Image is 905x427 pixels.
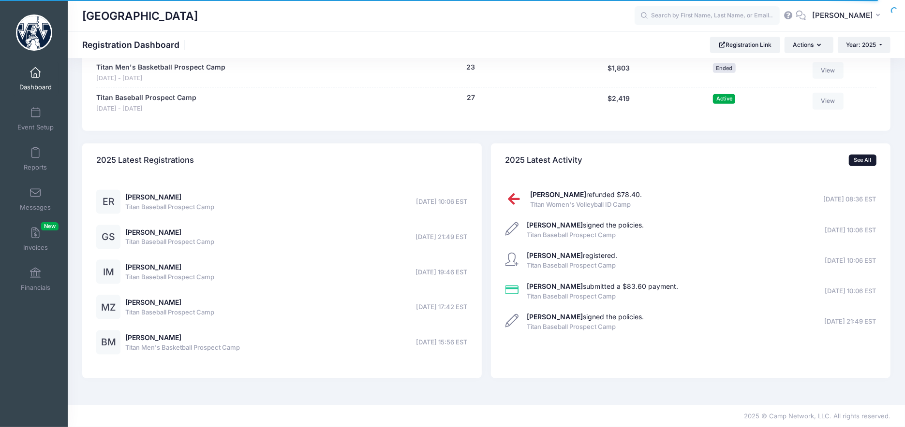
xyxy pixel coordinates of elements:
[527,221,583,229] strong: [PERSON_NAME]
[527,221,644,229] a: [PERSON_NAME]signed the policies.
[530,190,586,199] strong: [PERSON_NAME]
[96,330,120,355] div: BM
[416,197,468,207] span: [DATE] 10:06 EST
[846,41,876,48] span: Year: 2025
[96,62,225,72] a: Titan Men's Basketball Prospect Camp
[849,155,876,166] a: See All
[838,37,890,53] button: Year: 2025
[96,295,120,319] div: MZ
[96,74,225,83] span: [DATE] - [DATE]
[82,5,198,27] h1: [GEOGRAPHIC_DATA]
[527,251,583,259] strong: [PERSON_NAME]
[527,282,583,290] strong: [PERSON_NAME]
[416,338,468,347] span: [DATE] 15:56 EST
[416,232,468,242] span: [DATE] 21:49 EST
[825,256,876,266] span: [DATE] 10:06 EST
[41,222,59,230] span: New
[527,313,583,321] strong: [PERSON_NAME]
[527,230,644,240] span: Titan Baseball Prospect Camp
[23,243,48,252] span: Invoices
[527,322,644,332] span: Titan Baseball Prospect Camp
[467,93,475,103] button: 27
[24,163,47,171] span: Reports
[96,269,120,277] a: IM
[813,93,844,109] a: View
[466,62,475,72] button: 23
[96,93,196,103] a: Titan Baseball Prospect Camp
[96,225,120,249] div: GS
[13,142,59,176] a: Reports
[527,282,678,290] a: [PERSON_NAME]submitted a $83.60 payment.
[13,262,59,296] a: Financials
[416,302,468,312] span: [DATE] 17:42 EST
[125,333,181,342] a: [PERSON_NAME]
[564,62,674,83] div: $1,803
[125,237,214,247] span: Titan Baseball Prospect Camp
[96,190,120,214] div: ER
[505,146,583,174] h4: 2025 Latest Activity
[824,195,876,204] span: [DATE] 08:36 EST
[96,260,120,284] div: IM
[20,203,51,212] span: Messages
[527,261,617,270] span: Titan Baseball Prospect Camp
[125,193,181,201] a: [PERSON_NAME]
[19,83,52,91] span: Dashboard
[530,200,642,210] span: Titan Women's Volleyball ID Camp
[13,102,59,136] a: Event Setup
[125,308,214,317] span: Titan Baseball Prospect Camp
[16,14,52,51] img: Westminster College
[527,251,617,259] a: [PERSON_NAME]registered.
[744,412,890,420] span: 2025 © Camp Network, LLC. All rights reserved.
[825,286,876,296] span: [DATE] 10:06 EST
[125,202,214,212] span: Titan Baseball Prospect Camp
[710,37,780,53] a: Registration Link
[564,93,674,114] div: $2,419
[416,268,468,277] span: [DATE] 19:46 EST
[96,198,120,206] a: ER
[125,263,181,271] a: [PERSON_NAME]
[96,233,120,242] a: GS
[96,146,194,174] h4: 2025 Latest Registrations
[125,228,181,236] a: [PERSON_NAME]
[17,123,54,131] span: Event Setup
[813,62,844,79] a: View
[713,63,736,72] span: Ended
[825,317,876,327] span: [DATE] 21:49 EST
[82,40,188,50] h1: Registration Dashboard
[527,313,644,321] a: [PERSON_NAME]signed the policies.
[13,182,59,216] a: Messages
[530,190,642,199] a: [PERSON_NAME]refunded $78.40.
[812,10,873,21] span: [PERSON_NAME]
[96,104,196,114] span: [DATE] - [DATE]
[96,339,120,347] a: BM
[125,343,240,353] span: Titan Men's Basketball Prospect Camp
[96,304,120,312] a: MZ
[21,284,50,292] span: Financials
[527,292,678,301] span: Titan Baseball Prospect Camp
[806,5,890,27] button: [PERSON_NAME]
[825,226,876,235] span: [DATE] 10:06 EST
[713,94,735,103] span: Active
[785,37,833,53] button: Actions
[13,222,59,256] a: InvoicesNew
[125,298,181,306] a: [PERSON_NAME]
[13,62,59,96] a: Dashboard
[125,272,214,282] span: Titan Baseball Prospect Camp
[635,6,780,26] input: Search by First Name, Last Name, or Email...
